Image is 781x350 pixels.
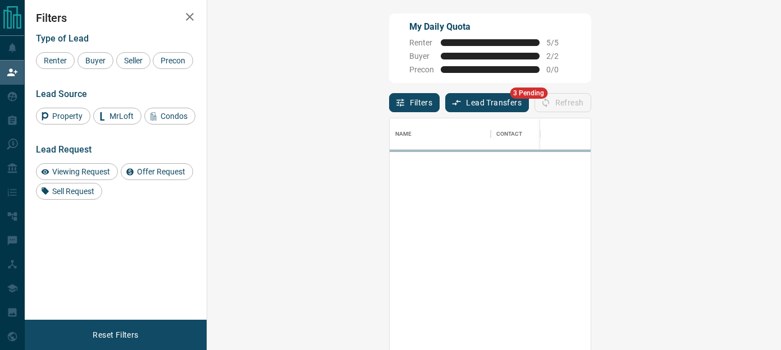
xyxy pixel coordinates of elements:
[40,56,71,65] span: Renter
[48,167,114,176] span: Viewing Request
[36,163,118,180] div: Viewing Request
[93,108,141,125] div: MrLoft
[36,11,195,25] h2: Filters
[409,38,434,47] span: Renter
[36,144,92,155] span: Lead Request
[48,112,86,121] span: Property
[389,93,440,112] button: Filters
[120,56,147,65] span: Seller
[153,52,193,69] div: Precon
[510,87,547,99] span: 3 Pending
[116,52,150,69] div: Seller
[36,52,75,69] div: Renter
[85,325,145,344] button: Reset Filters
[491,118,581,150] div: Contact
[496,118,523,150] div: Contact
[144,108,195,125] div: Condos
[546,38,571,47] span: 5 / 5
[157,112,191,121] span: Condos
[409,52,434,61] span: Buyer
[409,20,571,34] p: My Daily Quota
[36,33,89,44] span: Type of Lead
[546,52,571,61] span: 2 / 2
[81,56,109,65] span: Buyer
[157,56,189,65] span: Precon
[133,167,189,176] span: Offer Request
[36,108,90,125] div: Property
[77,52,113,69] div: Buyer
[36,183,102,200] div: Sell Request
[390,118,491,150] div: Name
[106,112,138,121] span: MrLoft
[121,163,193,180] div: Offer Request
[409,65,434,74] span: Precon
[48,187,98,196] span: Sell Request
[445,93,529,112] button: Lead Transfers
[546,65,571,74] span: 0 / 0
[36,89,87,99] span: Lead Source
[395,118,412,150] div: Name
